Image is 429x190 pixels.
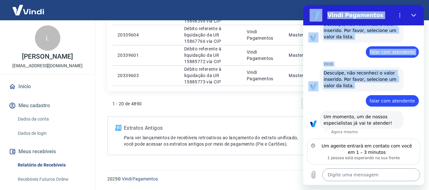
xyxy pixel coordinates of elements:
a: Dados de login [15,127,87,140]
button: Meu cadastro [8,99,87,113]
a: Vindi Pagamentos [122,176,158,181]
p: Vindi Pagamentos [247,69,279,82]
p: Vindi Pagamentos [247,49,279,62]
p: Débito referente à liquidação da UR 15885773 via CIP [184,66,237,85]
p: Vindi Pagamentos [247,29,279,41]
button: Sair [399,4,421,16]
ul: Pagination [299,96,409,111]
p: 20339603 [117,72,149,79]
img: ícone [115,125,121,131]
a: Previous page [302,99,312,109]
p: 20339601 [117,52,149,58]
p: Mastercard [289,32,313,38]
a: Relatório de Recebíveis [15,159,87,172]
p: [EMAIL_ADDRESS][DOMAIN_NAME] [12,62,83,69]
div: L [35,25,60,51]
p: Mastercard [289,52,313,58]
img: Vindi [8,0,49,20]
p: 1 - 20 de 4890 [112,101,142,107]
p: Extratos Antigos [124,124,344,132]
iframe: Janela de mensagens [303,5,424,185]
a: Início [8,80,87,94]
p: Débito referente à liquidação da UR 15867766 via CIP [184,25,237,44]
p: [PERSON_NAME] [22,53,73,60]
button: Meus recebíveis [8,145,87,159]
p: 2025 © [107,176,414,182]
p: 20339604 [117,32,149,38]
p: Mastercard [289,72,313,79]
a: Recebíveis Futuros Online [15,173,87,186]
a: Dados da conta [15,113,87,126]
p: Débito referente à liquidação da UR 15885772 via CIP [184,46,237,65]
p: Para ver lançamentos de recebíveis retroativos ao lançamento do extrato unificado, você pode aces... [124,134,344,147]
